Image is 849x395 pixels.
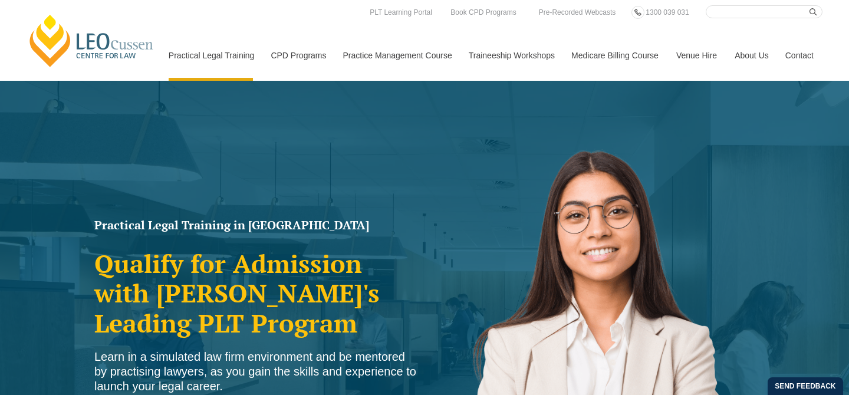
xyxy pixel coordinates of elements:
a: Practice Management Course [334,30,460,81]
a: PLT Learning Portal [367,6,435,19]
a: 1300 039 031 [643,6,692,19]
a: Traineeship Workshops [460,30,562,81]
a: Book CPD Programs [447,6,519,19]
a: Venue Hire [667,30,726,81]
span: 1300 039 031 [646,8,689,17]
h2: Qualify for Admission with [PERSON_NAME]'s Leading PLT Program [94,249,419,338]
div: Learn in a simulated law firm environment and be mentored by practising lawyers, as you gain the ... [94,350,419,394]
a: CPD Programs [262,30,334,81]
a: Medicare Billing Course [562,30,667,81]
a: Practical Legal Training [160,30,262,81]
a: Contact [776,30,822,81]
h1: Practical Legal Training in [GEOGRAPHIC_DATA] [94,219,419,231]
a: About Us [726,30,776,81]
a: [PERSON_NAME] Centre for Law [27,13,157,68]
iframe: LiveChat chat widget [770,316,820,366]
a: Pre-Recorded Webcasts [536,6,619,19]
